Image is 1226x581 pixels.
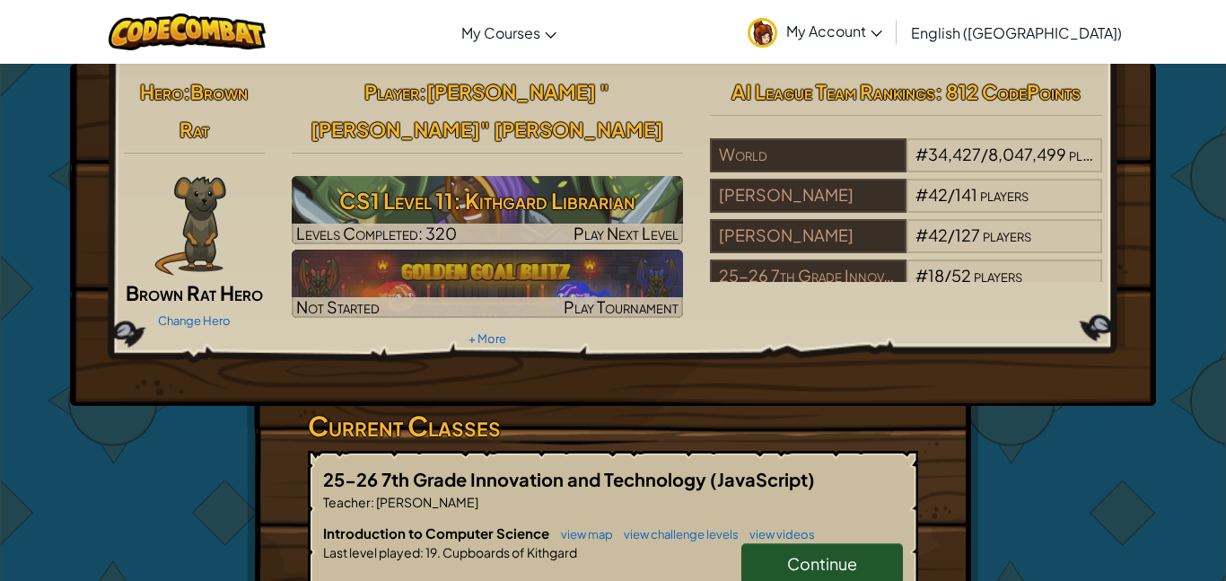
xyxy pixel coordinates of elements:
[902,8,1131,57] a: English ([GEOGRAPHIC_DATA])
[739,4,891,60] a: My Account
[911,23,1122,42] span: English ([GEOGRAPHIC_DATA])
[180,79,249,142] span: Brown Rat
[371,494,374,510] span: :
[951,265,971,286] span: 52
[786,22,882,40] span: My Account
[292,176,684,244] a: Play Next Level
[564,296,679,317] span: Play Tournament
[296,296,380,317] span: Not Started
[928,265,944,286] span: 18
[441,544,577,560] span: Cupboards of Kithgard
[710,236,1102,257] a: [PERSON_NAME]#42/127players
[109,13,266,50] img: CodeCombat logo
[981,144,988,164] span: /
[158,313,231,328] a: Change Hero
[323,468,710,490] span: 25-26 7th Grade Innovation and Technology
[323,494,371,510] span: Teacher
[292,250,684,318] img: Golden Goal
[374,494,478,510] span: [PERSON_NAME]
[948,184,955,205] span: /
[710,219,906,253] div: [PERSON_NAME]
[1069,144,1117,164] span: players
[915,224,928,245] span: #
[292,250,684,318] a: Not StartedPlay Tournament
[710,155,1102,176] a: World#34,427/8,047,499players
[928,184,948,205] span: 42
[988,144,1066,164] span: 8,047,499
[710,179,906,213] div: [PERSON_NAME]
[154,176,226,276] img: MAR09-Rat%20Paper%20Doll.png
[974,265,1022,286] span: players
[424,544,441,560] span: 19.
[140,79,183,104] span: Hero
[915,265,928,286] span: #
[710,468,815,490] span: (JavaScript)
[710,138,906,172] div: World
[296,223,457,243] span: Levels Completed: 320
[461,23,540,42] span: My Courses
[311,79,663,142] span: [PERSON_NAME] "[PERSON_NAME]" [PERSON_NAME]
[928,224,948,245] span: 42
[574,223,679,243] span: Play Next Level
[323,524,552,541] span: Introduction to Computer Science
[980,184,1029,205] span: players
[126,280,263,305] span: Brown Rat Hero
[469,331,506,346] a: + More
[183,79,190,104] span: :
[731,79,935,104] span: AI League Team Rankings
[928,144,981,164] span: 34,427
[955,184,977,205] span: 141
[944,265,951,286] span: /
[740,527,815,541] a: view videos
[292,180,684,221] h3: CS1 Level 11: Kithgard Librarian
[420,544,424,560] span: :
[710,196,1102,216] a: [PERSON_NAME]#42/141players
[748,18,777,48] img: avatar
[710,260,906,294] div: 25-26 7th Grade Innovation and Technology
[787,553,857,574] span: Continue
[308,406,918,446] h3: Current Classes
[915,144,928,164] span: #
[935,79,1081,104] span: : 812 CodePoints
[983,224,1031,245] span: players
[710,277,1102,297] a: 25-26 7th Grade Innovation and Technology#18/52players
[452,8,565,57] a: My Courses
[552,527,613,541] a: view map
[292,176,684,244] img: CS1 Level 11: Kithgard Librarian
[364,79,419,104] span: Player
[615,527,739,541] a: view challenge levels
[419,79,426,104] span: :
[323,544,420,560] span: Last level played
[948,224,955,245] span: /
[915,184,928,205] span: #
[955,224,980,245] span: 127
